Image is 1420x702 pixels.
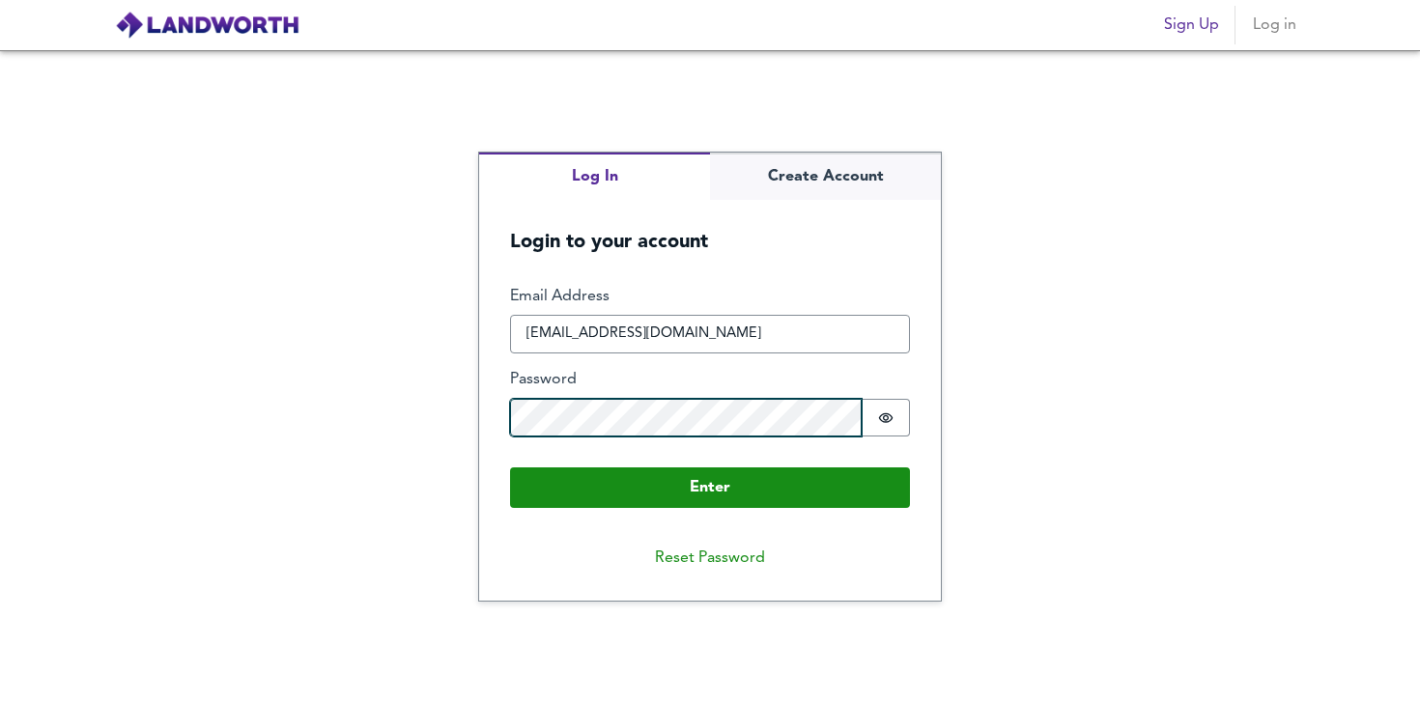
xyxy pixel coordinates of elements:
button: Reset Password [639,539,781,577]
button: Log in [1243,6,1305,44]
label: Email Address [510,286,910,308]
button: Create Account [710,153,941,200]
label: Password [510,369,910,391]
button: Enter [510,467,910,508]
span: Log in [1251,12,1297,39]
button: Log In [479,153,710,200]
button: Show password [862,399,910,437]
button: Sign Up [1156,6,1227,44]
input: e.g. joe@bloggs.com [510,315,910,353]
img: logo [115,11,299,40]
h5: Login to your account [479,200,941,255]
span: Sign Up [1164,12,1219,39]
